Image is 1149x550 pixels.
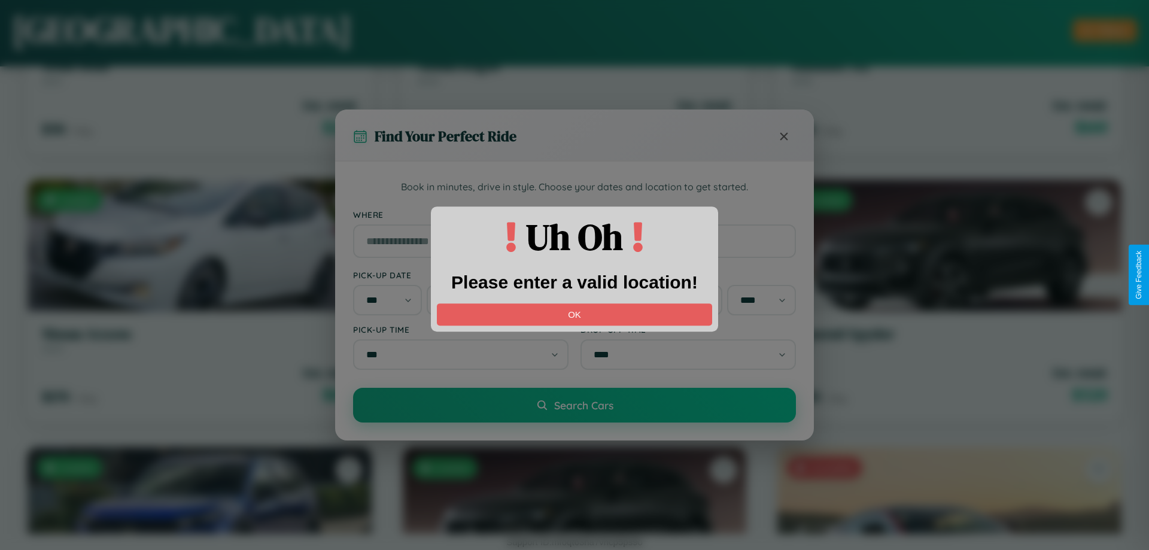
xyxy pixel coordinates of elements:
[353,180,796,195] p: Book in minutes, drive in style. Choose your dates and location to get started.
[375,126,516,146] h3: Find Your Perfect Ride
[580,270,796,280] label: Drop-off Date
[554,399,613,412] span: Search Cars
[353,324,569,335] label: Pick-up Time
[353,270,569,280] label: Pick-up Date
[353,209,796,220] label: Where
[580,324,796,335] label: Drop-off Time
